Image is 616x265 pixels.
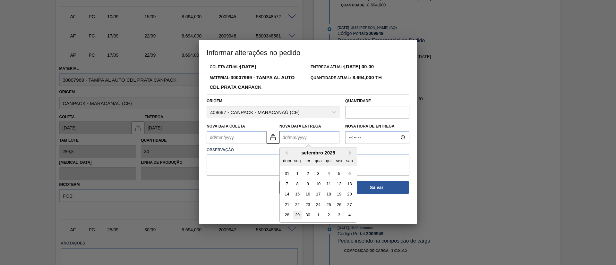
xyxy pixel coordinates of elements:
div: Choose sábado, 20 de setembro de 2025 [345,190,354,198]
div: Choose terça-feira, 16 de setembro de 2025 [304,190,312,198]
label: Quantidade [345,99,371,103]
label: Nova Hora de Entrega [345,122,409,131]
div: Choose sábado, 27 de setembro de 2025 [345,200,354,209]
div: Choose quinta-feira, 11 de setembro de 2025 [324,179,333,188]
div: Choose quinta-feira, 18 de setembro de 2025 [324,190,333,198]
span: Coleta Atual: [210,65,256,69]
div: Choose domingo, 31 de agosto de 2025 [283,169,291,178]
div: Choose quarta-feira, 10 de setembro de 2025 [314,179,322,188]
div: Choose sexta-feira, 3 de outubro de 2025 [335,211,343,219]
div: Choose domingo, 7 de setembro de 2025 [283,179,291,188]
input: dd/mm/yyyy [279,131,339,144]
img: locked [269,133,277,141]
strong: 8.694,000 TH [351,75,382,80]
div: Choose quarta-feira, 17 de setembro de 2025 [314,190,322,198]
div: Choose quinta-feira, 4 de setembro de 2025 [324,169,333,178]
div: Choose terça-feira, 9 de setembro de 2025 [304,179,312,188]
strong: [DATE] [240,64,256,69]
label: Origem [207,99,222,103]
label: Nova Data Entrega [279,124,321,128]
div: setembro 2025 [280,150,357,155]
div: Choose domingo, 21 de setembro de 2025 [283,200,291,209]
button: Salvar [345,181,409,194]
button: Next Month [349,151,354,155]
button: locked [267,131,279,144]
div: Choose segunda-feira, 1 de setembro de 2025 [293,169,302,178]
div: Choose sexta-feira, 12 de setembro de 2025 [335,179,343,188]
div: Choose sexta-feira, 26 de setembro de 2025 [335,200,343,209]
div: Choose quarta-feira, 3 de setembro de 2025 [314,169,322,178]
div: sab [345,156,354,165]
strong: [DATE] 00:00 [344,64,374,69]
div: Choose terça-feira, 2 de setembro de 2025 [304,169,312,178]
div: Choose terça-feira, 23 de setembro de 2025 [304,200,312,209]
div: Choose quarta-feira, 24 de setembro de 2025 [314,200,322,209]
div: Choose quinta-feira, 25 de setembro de 2025 [324,200,333,209]
h3: Informar alterações no pedido [199,40,417,64]
div: dom [283,156,291,165]
div: Choose domingo, 28 de setembro de 2025 [283,211,291,219]
div: Choose sexta-feira, 19 de setembro de 2025 [335,190,343,198]
div: Choose quarta-feira, 1 de outubro de 2025 [314,211,322,219]
div: Choose segunda-feira, 22 de setembro de 2025 [293,200,302,209]
div: sex [335,156,343,165]
div: Choose quinta-feira, 2 de outubro de 2025 [324,211,333,219]
label: Observação [207,145,409,155]
span: Entrega Atual: [311,65,374,69]
div: qua [314,156,322,165]
span: Quantidade Atual: [311,76,382,80]
div: Choose sábado, 6 de setembro de 2025 [345,169,354,178]
div: Choose segunda-feira, 8 de setembro de 2025 [293,179,302,188]
div: qui [324,156,333,165]
button: Fechar [279,181,343,194]
div: Choose segunda-feira, 15 de setembro de 2025 [293,190,302,198]
div: Choose sexta-feira, 5 de setembro de 2025 [335,169,343,178]
div: Choose terça-feira, 30 de setembro de 2025 [304,211,312,219]
label: Nova Data Coleta [207,124,245,128]
div: Choose sábado, 13 de setembro de 2025 [345,179,354,188]
strong: 30007969 - TAMPA AL AUTO CDL PRATA CANPACK [210,75,295,90]
button: Previous Month [283,151,287,155]
div: seg [293,156,302,165]
div: ter [304,156,312,165]
span: Material: [210,76,295,90]
div: month 2025-09 [282,168,355,220]
input: dd/mm/yyyy [207,131,267,144]
div: Choose domingo, 14 de setembro de 2025 [283,190,291,198]
div: Choose sábado, 4 de outubro de 2025 [345,211,354,219]
div: Choose segunda-feira, 29 de setembro de 2025 [293,211,302,219]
